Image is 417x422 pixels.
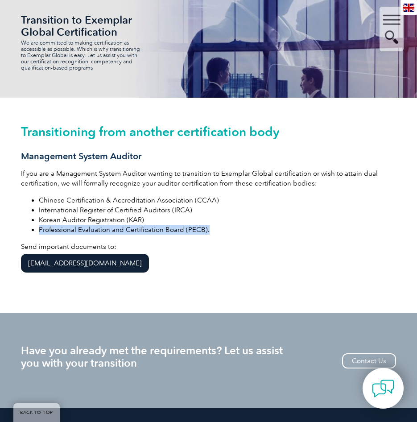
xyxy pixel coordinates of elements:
[39,225,396,235] li: Professional Evaluation and Certification Board (PECB).
[21,242,396,275] p: Send important documents to:
[39,215,396,225] li: Korean Auditor Registration (KAR)
[21,14,155,38] h2: Transition to Exemplar Global Certification
[21,124,396,139] h2: Transitioning from another certification body
[372,377,394,400] img: contact-chat.png
[342,353,396,368] a: Contact Us
[13,403,60,422] a: BACK TO TOP
[21,40,146,71] p: We are committed to making certification as accessible as possible. Which is why transitioning to...
[21,151,396,162] h3: Management System Auditor
[21,169,396,188] p: If you are a Management System Auditor wanting to transition to Exemplar Global certification or ...
[39,195,396,205] li: Chinese Certification & Accreditation Association (CCAA)
[39,205,396,215] li: International Register of Certified Auditors (IRCA)
[403,4,414,12] img: en
[21,344,396,369] h2: Have you already met the requirements? Let us assist you with your transition
[21,254,149,273] a: [EMAIL_ADDRESS][DOMAIN_NAME]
